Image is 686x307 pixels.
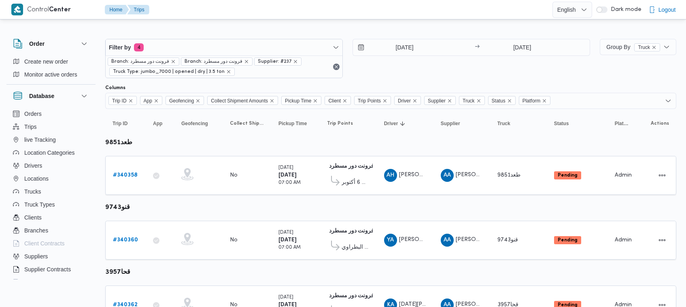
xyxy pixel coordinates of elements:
div: Database [6,107,96,283]
b: قحا3957 [105,269,130,275]
span: Clients [24,213,42,222]
span: Pending [554,236,581,244]
b: [DATE] [278,237,297,243]
button: Create new order [10,55,92,68]
span: [PERSON_NAME] [456,302,502,307]
span: Location Categories [24,148,75,158]
div: Yhaia Abadalamuhasan Abadalazaiaz Faid [384,234,397,247]
span: Supplier Contracts [24,264,71,274]
span: Pickup Time [285,96,311,105]
button: Group ByTruckremove selected entity [600,39,676,55]
b: قنو9743 [105,205,130,211]
input: Press the down key to open a popover containing a calendar. [482,39,563,55]
button: Trucks [10,185,92,198]
button: Trips [127,5,149,15]
span: Branch: فرونت دور مسطرد [111,58,169,65]
small: [DATE] [278,295,293,300]
span: قنو9743 [497,237,518,243]
span: Pickup Time [281,96,321,105]
span: Platform [522,96,541,105]
b: Pending [558,173,578,178]
button: Remove Client from selection in this group [342,98,347,103]
span: Admin [615,237,632,243]
div: Ali Abadalnasar Ali Bkhit Ali [441,234,454,247]
button: Home [105,5,129,15]
button: Order [13,39,89,49]
button: Remove Collect Shipment Amounts from selection in this group [270,98,274,103]
button: Geofencing [178,117,219,130]
b: طعد9851 [105,140,132,146]
span: Collect Shipment Amounts [211,96,268,105]
button: Actions [656,234,669,247]
input: Press the down key to open a popover containing a calendar. [353,39,445,55]
span: App [153,120,162,127]
b: فرونت دور مسطرد [329,164,374,169]
button: remove selected entity [171,59,176,64]
span: Trip ID [113,120,127,127]
span: قسم أول 6 أكتوبر [342,178,370,188]
h3: Database [29,91,54,101]
span: Truck [634,43,660,51]
span: Supplier [424,96,456,105]
b: Center [49,7,71,13]
span: Client Contracts [24,239,65,248]
button: Database [13,91,89,101]
button: Remove Driver from selection in this group [412,98,417,103]
b: # 340358 [113,173,138,178]
b: [DATE] [278,173,297,178]
button: Orders [10,107,92,120]
span: Monitor active orders [24,70,77,79]
b: فرونت دور مسطرد [329,228,374,234]
button: Remove Platform from selection in this group [542,98,547,103]
button: Client Contracts [10,237,92,250]
button: Location Categories [10,146,92,159]
span: Geofencing [169,96,194,105]
button: Actions [656,169,669,182]
button: Trips [10,120,92,133]
span: [PERSON_NAME] [PERSON_NAME] [399,172,493,177]
img: X8yXhbKr1z7QwAAAABJRU5ErkJggg== [11,4,23,15]
span: Supplier [441,120,460,127]
button: Remove Geofencing from selection in this group [195,98,200,103]
b: Pending [558,238,578,243]
button: live Tracking [10,133,92,146]
button: Supplier Contracts [10,263,92,276]
button: Suppliers [10,250,92,263]
small: [DATE] [278,230,293,235]
span: YA [387,234,394,247]
button: remove selected entity [226,69,231,74]
span: Driver; Sorted in descending order [384,120,398,127]
iframe: chat widget [8,275,34,299]
span: AH [387,169,394,182]
span: Suppliers [24,252,48,261]
span: Branch: فرونت دور مسطرد [108,58,179,66]
span: Supplier: #237 [258,58,291,65]
span: Client [328,96,341,105]
span: Trips [24,122,37,132]
span: 4 active filters [134,43,144,51]
span: Branch: فرونت دور مسطرد [181,58,253,66]
div: Ali Abadalnasar Ali Bkhit Ali [441,169,454,182]
span: Collect Shipment Amounts [230,120,264,127]
span: App [140,96,162,105]
button: Logout [646,2,679,18]
span: Platform [615,120,629,127]
a: #340358 [113,171,138,180]
div: → [475,45,480,50]
span: [DATE][PERSON_NAME] [399,302,463,307]
button: Locations [10,172,92,185]
span: Geofencing [166,96,204,105]
span: Branch: فرونت دور مسطرد [185,58,242,65]
button: Status [551,117,603,130]
button: Devices [10,276,92,289]
div: Order [6,55,96,84]
small: [DATE] [278,166,293,170]
button: Monitor active orders [10,68,92,81]
button: Supplier [438,117,486,130]
span: Supplier [428,96,446,105]
span: Supplier: #237 [254,58,302,66]
span: Trip Points [354,96,391,105]
button: remove selected entity [293,59,298,64]
span: Trip Points [358,96,381,105]
span: [PERSON_NAME] [PERSON_NAME] [399,237,493,242]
